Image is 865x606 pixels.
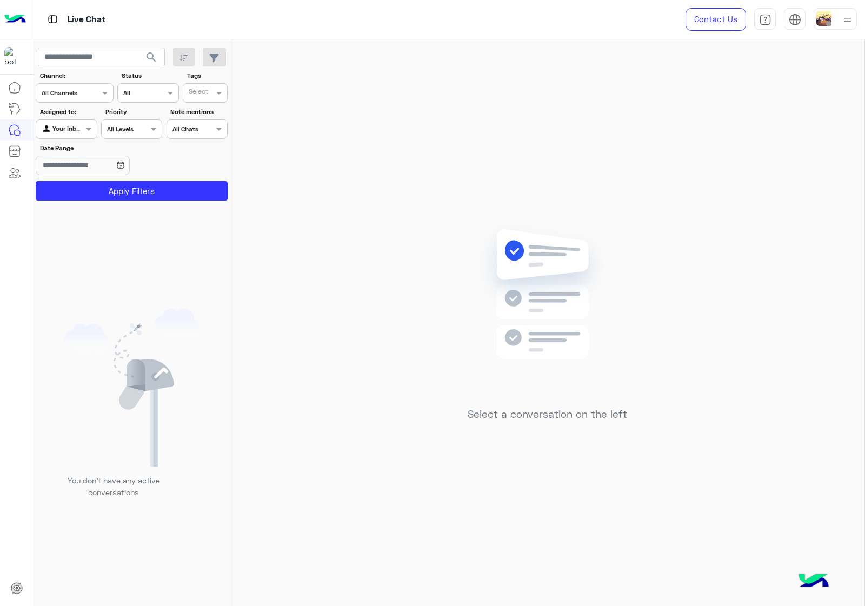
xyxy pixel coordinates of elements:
[68,12,105,27] p: Live Chat
[122,71,177,81] label: Status
[686,8,746,31] a: Contact Us
[4,47,24,66] img: 713415422032625
[4,8,26,31] img: Logo
[40,71,112,81] label: Channel:
[59,475,168,498] p: You don’t have any active conversations
[145,51,158,64] span: search
[468,408,627,421] h5: Select a conversation on the left
[841,13,854,26] img: profile
[759,14,771,26] img: tab
[789,14,801,26] img: tab
[64,309,200,467] img: empty users
[187,71,227,81] label: Tags
[187,86,208,99] div: Select
[36,181,228,201] button: Apply Filters
[40,143,161,153] label: Date Range
[754,8,776,31] a: tab
[46,12,59,26] img: tab
[105,107,161,117] label: Priority
[469,221,626,400] img: no messages
[40,107,96,117] label: Assigned to:
[795,563,833,601] img: hulul-logo.png
[138,48,165,71] button: search
[816,11,831,26] img: userImage
[170,107,226,117] label: Note mentions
